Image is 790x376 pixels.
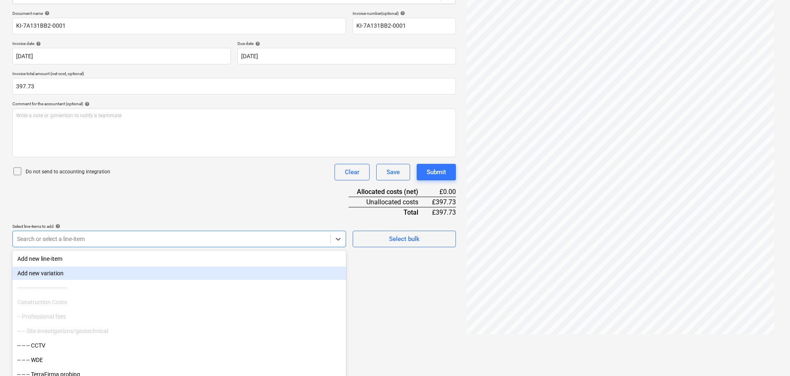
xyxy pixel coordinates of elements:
div: Comment for the accountant (optional) [12,101,456,106]
span: help [83,102,90,106]
span: help [54,224,60,229]
iframe: Chat Widget [749,336,790,376]
div: Invoice date [12,41,231,46]
div: -- -- Site investigations/geotechnical [12,324,346,338]
div: £0.00 [432,187,456,197]
span: help [399,11,405,16]
div: -- -- -- CCTV [12,339,346,352]
span: help [34,41,41,46]
div: -- Professional fees [12,310,346,323]
div: £397.73 [432,197,456,207]
div: Due date [237,41,456,46]
div: Submit [427,167,446,177]
div: Total [349,207,432,217]
span: help [254,41,260,46]
input: Document name [12,18,346,34]
div: Construction Costs [12,296,346,309]
button: Save [376,164,410,180]
input: Due date not specified [237,48,456,64]
input: Invoice date not specified [12,48,231,64]
div: ------------------------------ [12,281,346,294]
p: Do not send to accounting integration [26,168,110,175]
p: Invoice total amount (net cost, optional) [12,71,456,78]
div: Add new line-item [12,252,346,265]
button: Clear [335,164,370,180]
div: Unallocated costs [349,197,432,207]
div: Add new variation [12,267,346,280]
input: Invoice number [353,18,456,34]
div: Select line-items to add [12,224,346,229]
span: help [43,11,50,16]
div: Allocated costs (net) [349,187,432,197]
div: Invoice number (optional) [353,11,456,16]
div: -- -- -- WDE [12,353,346,367]
input: Invoice total amount (net cost, optional) [12,78,456,95]
div: £397.73 [432,207,456,217]
div: Save [387,167,400,177]
div: Select bulk [389,234,420,244]
div: Clear [345,167,359,177]
div: Document name [12,11,346,16]
button: Select bulk [353,231,456,247]
button: Submit [417,164,456,180]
